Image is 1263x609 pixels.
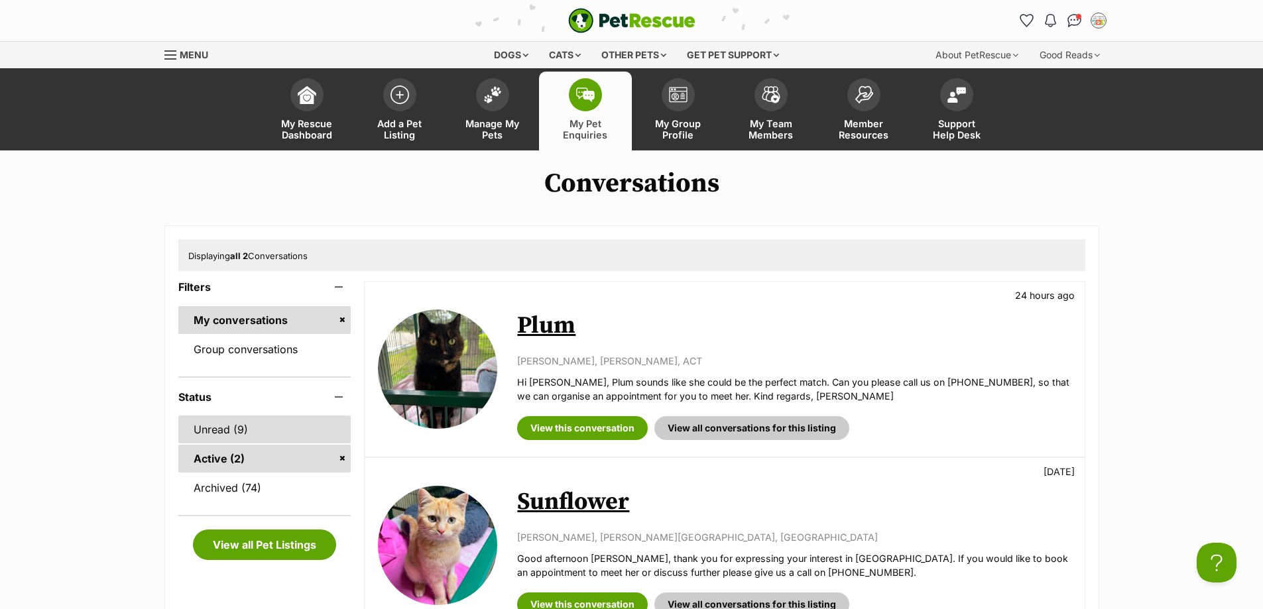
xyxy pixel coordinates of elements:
img: Plum [378,309,497,429]
a: Menu [164,42,217,66]
img: Wingecarribee Animal shelter profile pic [1092,14,1105,27]
span: My Rescue Dashboard [277,118,337,140]
button: Notifications [1040,10,1061,31]
span: My Team Members [741,118,801,140]
a: Unread (9) [178,415,351,443]
img: help-desk-icon-fdf02630f3aa405de69fd3d07c3f3aa587a6932b1a1747fa1d2bba05be0121f9.svg [947,87,966,103]
a: My conversations [178,306,351,334]
a: My Team Members [725,72,817,150]
img: Sunflower [378,486,497,605]
p: Hi [PERSON_NAME], Plum sounds like she could be the perfect match. Can you please call us on [PHO... [517,375,1071,404]
a: My Pet Enquiries [539,72,632,150]
a: Conversations [1064,10,1085,31]
div: Good Reads [1030,42,1109,68]
a: Active (2) [178,445,351,472]
span: Add a Pet Listing [370,118,430,140]
a: Favourites [1016,10,1038,31]
a: View this conversation [517,416,648,440]
p: [DATE] [1044,465,1075,478]
img: dashboard-icon-eb2f2d2d3e046f16d808141f083e7271f6b2e854fb5c12c21221c1fb7104beca.svg [298,85,316,104]
img: chat-41dd97257d64d25036548639549fe6c8038ab92f7586957e7f3b1b290dea8141.svg [1067,14,1081,27]
div: Get pet support [678,42,788,68]
a: View all conversations for this listing [654,416,849,440]
img: manage-my-pets-icon-02211641906a0b7f246fdf0571729dbe1e7629f14944591b6c1af311fb30b64b.svg [483,86,502,103]
div: Dogs [485,42,538,68]
span: My Group Profile [648,118,708,140]
a: Member Resources [817,72,910,150]
span: My Pet Enquiries [556,118,615,140]
iframe: Help Scout Beacon - Open [1197,543,1236,582]
p: Good afternoon [PERSON_NAME], thank you for expressing your interest in [GEOGRAPHIC_DATA]. If you... [517,551,1071,580]
p: [PERSON_NAME], [PERSON_NAME], ACT [517,354,1071,368]
a: My Group Profile [632,72,725,150]
div: Cats [540,42,590,68]
span: Menu [180,49,208,60]
a: My Rescue Dashboard [261,72,353,150]
span: Support Help Desk [927,118,987,140]
p: 24 hours ago [1015,288,1075,302]
strong: all 2 [230,250,248,261]
a: Support Help Desk [910,72,1003,150]
div: About PetRescue [926,42,1028,68]
p: [PERSON_NAME], [PERSON_NAME][GEOGRAPHIC_DATA], [GEOGRAPHIC_DATA] [517,530,1071,544]
a: Plum [517,311,575,341]
ul: Account quick links [1016,10,1109,31]
img: team-members-icon-5396bd8760b3fe7c0b43da4ab00e1e3bb1a5d9ba89233759b79545d2d3fc5d0d.svg [762,86,780,103]
a: Add a Pet Listing [353,72,446,150]
img: member-resources-icon-8e73f808a243e03378d46382f2149f9095a855e16c252ad45f914b54edf8863c.svg [855,85,873,103]
span: Member Resources [834,118,894,140]
a: Archived (74) [178,474,351,502]
button: My account [1088,10,1109,31]
span: Displaying Conversations [188,250,308,261]
a: Manage My Pets [446,72,539,150]
a: PetRescue [568,8,695,33]
img: logo-e224e6f780fb5917bec1dbf3a21bbac754714ae5b6737aabdf751b685950b380.svg [568,8,695,33]
img: add-pet-listing-icon-0afa8454b4691262ce3f59096e99ab1cd57d4a30225e0717b998d2c9b9846f56.svg [391,85,409,104]
img: pet-enquiries-icon-7e3ad2cf08bfb03b45e93fb7055b45f3efa6380592205ae92323e6603595dc1f.svg [576,87,595,102]
a: Sunflower [517,487,629,517]
header: Filters [178,281,351,293]
a: View all Pet Listings [193,529,336,560]
a: Group conversations [178,335,351,363]
img: group-profile-icon-3fa3cf56718a62981997c0bc7e787c4b2cf8bcc04b72c1350f741eb67cf2f40e.svg [669,87,688,103]
img: notifications-46538b983faf8c2785f20acdc204bb7945ddae34d4c08c2a6579f10ce5e182be.svg [1045,14,1055,27]
div: Other pets [592,42,676,68]
header: Status [178,391,351,403]
span: Manage My Pets [463,118,522,140]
